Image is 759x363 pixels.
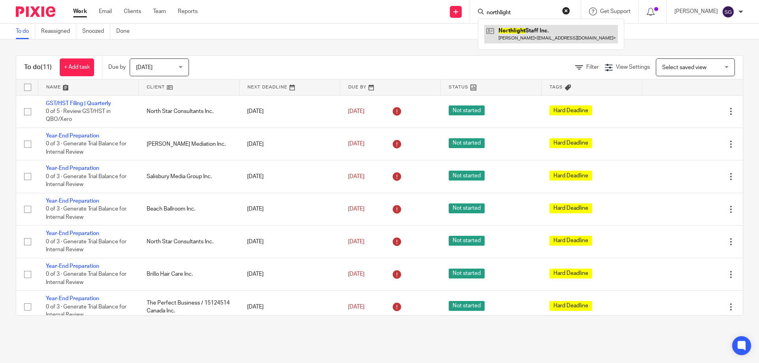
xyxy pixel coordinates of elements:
[46,296,99,301] a: Year-End Preparation
[239,258,340,290] td: [DATE]
[662,65,706,70] span: Select saved view
[99,8,112,15] a: Email
[600,9,631,14] span: Get Support
[239,291,340,323] td: [DATE]
[60,58,94,76] a: + Add task
[46,239,126,253] span: 0 of 3 · Generate Trial Balance for Internal Review
[239,193,340,225] td: [DATE]
[46,271,126,285] span: 0 of 3 · Generate Trial Balance for Internal Review
[46,101,111,106] a: GST/HST Filing | Quarterly
[562,7,570,15] button: Clear
[449,138,485,148] span: Not started
[348,206,364,212] span: [DATE]
[549,171,592,181] span: Hard Deadline
[139,291,240,323] td: The Perfect Business / 15124514 Canada Inc.
[616,64,650,70] span: View Settings
[139,95,240,128] td: North Star Consultants Inc.
[348,141,364,147] span: [DATE]
[348,109,364,114] span: [DATE]
[549,203,592,213] span: Hard Deadline
[41,24,76,39] a: Reassigned
[46,231,99,236] a: Year-End Preparation
[46,109,111,122] span: 0 of 5 · Review GST/HST in QBO/Xero
[46,166,99,171] a: Year-End Preparation
[549,105,592,115] span: Hard Deadline
[549,301,592,311] span: Hard Deadline
[348,271,364,277] span: [DATE]
[139,226,240,258] td: North Star Consultants Inc.
[449,236,485,246] span: Not started
[124,8,141,15] a: Clients
[24,63,52,71] h1: To do
[549,85,563,89] span: Tags
[46,304,126,318] span: 0 of 3 · Generate Trial Balance for Internal Review
[16,6,55,17] img: Pixie
[108,63,126,71] p: Due by
[239,128,340,160] td: [DATE]
[139,193,240,225] td: Beach Ballroom Inc.
[116,24,136,39] a: Done
[46,141,126,155] span: 0 of 3 · Generate Trial Balance for Internal Review
[46,206,126,220] span: 0 of 3 · Generate Trial Balance for Internal Review
[239,95,340,128] td: [DATE]
[82,24,110,39] a: Snoozed
[486,9,557,17] input: Search
[46,198,99,204] a: Year-End Preparation
[449,269,485,278] span: Not started
[348,304,364,310] span: [DATE]
[46,174,126,188] span: 0 of 3 · Generate Trial Balance for Internal Review
[549,138,592,148] span: Hard Deadline
[449,301,485,311] span: Not started
[348,239,364,245] span: [DATE]
[46,263,99,269] a: Year-End Preparation
[449,171,485,181] span: Not started
[136,65,153,70] span: [DATE]
[586,64,599,70] span: Filter
[549,269,592,278] span: Hard Deadline
[449,105,485,115] span: Not started
[239,226,340,258] td: [DATE]
[348,174,364,179] span: [DATE]
[139,160,240,193] td: Salisbury Media Group Inc.
[178,8,198,15] a: Reports
[722,6,734,18] img: svg%3E
[153,8,166,15] a: Team
[449,203,485,213] span: Not started
[674,8,718,15] p: [PERSON_NAME]
[41,64,52,70] span: (11)
[46,133,99,139] a: Year-End Preparation
[239,160,340,193] td: [DATE]
[139,258,240,290] td: Brillo Hair Care Inc.
[73,8,87,15] a: Work
[16,24,35,39] a: To do
[139,128,240,160] td: [PERSON_NAME] Mediation Inc.
[549,236,592,246] span: Hard Deadline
